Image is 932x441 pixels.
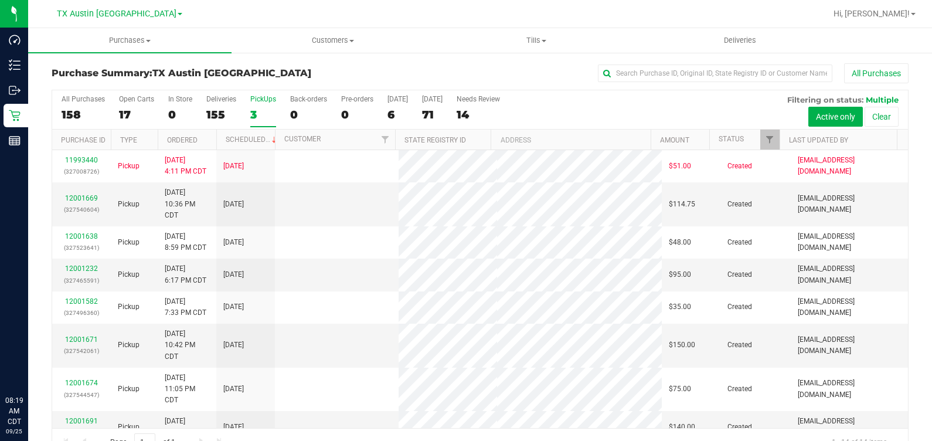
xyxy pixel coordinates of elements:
[165,263,206,286] span: [DATE] 6:17 PM CDT
[422,95,443,103] div: [DATE]
[727,237,752,248] span: Created
[669,340,695,351] span: $150.00
[727,422,752,433] span: Created
[165,231,206,253] span: [DATE] 8:59 PM CDT
[59,428,104,439] p: (327559074)
[250,95,276,103] div: PickUps
[65,297,98,306] a: 12001582
[65,232,98,240] a: 12001638
[118,269,140,280] span: Pickup
[223,384,244,395] span: [DATE]
[62,95,105,103] div: All Purchases
[669,199,695,210] span: $114.75
[28,28,232,53] a: Purchases
[118,340,140,351] span: Pickup
[223,340,244,351] span: [DATE]
[798,416,901,438] span: [EMAIL_ADDRESS][DOMAIN_NAME]
[65,379,98,387] a: 12001674
[375,130,394,150] a: Filter
[727,384,752,395] span: Created
[120,136,137,144] a: Type
[9,84,21,96] inline-svg: Outbound
[798,378,901,400] span: [EMAIL_ADDRESS][DOMAIN_NAME]
[223,301,244,313] span: [DATE]
[9,135,21,147] inline-svg: Reports
[290,95,327,103] div: Back-orders
[118,161,140,172] span: Pickup
[119,108,154,121] div: 17
[226,135,279,144] a: Scheduled
[65,417,98,425] a: 12001691
[250,108,276,121] div: 3
[5,395,23,427] p: 08:19 AM CDT
[638,28,842,53] a: Deliveries
[457,95,500,103] div: Needs Review
[290,108,327,121] div: 0
[669,161,691,172] span: $51.00
[669,301,691,313] span: $35.00
[798,334,901,357] span: [EMAIL_ADDRESS][DOMAIN_NAME]
[341,95,373,103] div: Pre-orders
[168,108,192,121] div: 0
[168,95,192,103] div: In Store
[52,68,337,79] h3: Purchase Summary:
[5,427,23,436] p: 09/25
[28,35,232,46] span: Purchases
[834,9,910,18] span: Hi, [PERSON_NAME]!
[223,422,244,433] span: [DATE]
[59,242,104,253] p: (327523641)
[727,199,752,210] span: Created
[65,264,98,273] a: 12001232
[206,95,236,103] div: Deliveries
[341,108,373,121] div: 0
[669,422,695,433] span: $140.00
[65,194,98,202] a: 12001669
[9,110,21,121] inline-svg: Retail
[9,59,21,71] inline-svg: Inventory
[598,65,832,82] input: Search Purchase ID, Original ID, State Registry ID or Customer Name...
[844,63,909,83] button: All Purchases
[435,28,638,53] a: Tills
[789,136,848,144] a: Last Updated By
[708,35,772,46] span: Deliveries
[798,155,901,177] span: [EMAIL_ADDRESS][DOMAIN_NAME]
[61,136,106,144] a: Purchase ID
[57,9,176,19] span: TX Austin [GEOGRAPHIC_DATA]
[223,269,244,280] span: [DATE]
[118,199,140,210] span: Pickup
[119,95,154,103] div: Open Carts
[223,161,244,172] span: [DATE]
[727,340,752,351] span: Created
[165,296,206,318] span: [DATE] 7:33 PM CDT
[798,263,901,286] span: [EMAIL_ADDRESS][DOMAIN_NAME]
[404,136,466,144] a: State Registry ID
[59,307,104,318] p: (327496360)
[727,269,752,280] span: Created
[719,135,744,143] a: Status
[669,384,691,395] span: $75.00
[808,107,863,127] button: Active only
[232,28,435,53] a: Customers
[787,95,863,104] span: Filtering on status:
[167,136,198,144] a: Ordered
[165,372,209,406] span: [DATE] 11:05 PM CDT
[118,384,140,395] span: Pickup
[660,136,689,144] a: Amount
[59,275,104,286] p: (327465591)
[491,130,651,150] th: Address
[62,108,105,121] div: 158
[798,296,901,318] span: [EMAIL_ADDRESS][DOMAIN_NAME]
[165,187,209,221] span: [DATE] 10:36 PM CDT
[59,345,104,357] p: (327542061)
[669,237,691,248] span: $48.00
[12,347,47,382] iframe: Resource center
[65,156,98,164] a: 11993440
[165,416,206,438] span: [DATE] 1:17 AM CDT
[165,155,206,177] span: [DATE] 4:11 PM CDT
[232,35,434,46] span: Customers
[59,389,104,401] p: (327544547)
[65,335,98,344] a: 12001671
[118,237,140,248] span: Pickup
[387,108,408,121] div: 6
[798,231,901,253] span: [EMAIL_ADDRESS][DOMAIN_NAME]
